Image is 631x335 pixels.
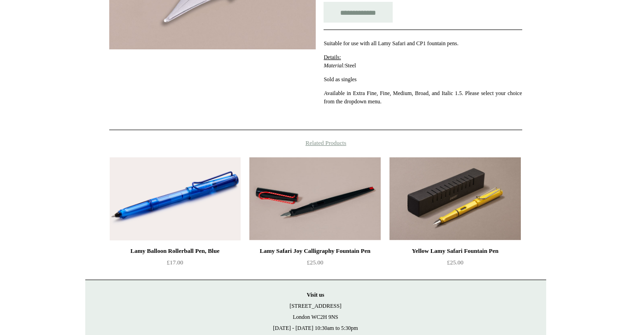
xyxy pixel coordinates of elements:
[324,54,341,60] span: Details:
[392,245,518,257] div: Yellow Lamy Safari Fountain Pen
[307,292,324,298] strong: Visit us
[112,245,238,257] div: Lamy Balloon Rollerball Pen, Blue
[389,157,520,240] a: Yellow Lamy Safari Fountain Pen Yellow Lamy Safari Fountain Pen
[110,245,241,283] a: Lamy Balloon Rollerball Pen, Blue £17.00
[324,62,345,69] em: Material:
[252,245,378,257] div: Lamy Safari Joy Calligraphy Fountain Pen
[324,53,522,70] p: Steel
[249,245,380,283] a: Lamy Safari Joy Calligraphy Fountain Pen £25.00
[110,157,241,240] a: Lamy Balloon Rollerball Pen, Blue Lamy Balloon Rollerball Pen, Blue
[324,39,522,48] p: Suitable for use with all Lamy Safari and CP1 fountain pens.
[85,139,546,147] h4: Related Products
[307,259,324,266] span: £25.00
[110,157,241,240] img: Lamy Balloon Rollerball Pen, Blue
[249,157,380,240] a: Lamy Safari Joy Calligraphy Fountain Pen Lamy Safari Joy Calligraphy Fountain Pen
[389,157,520,240] img: Yellow Lamy Safari Fountain Pen
[324,75,522,84] p: Sold as singles
[447,259,464,266] span: £25.00
[249,157,380,240] img: Lamy Safari Joy Calligraphy Fountain Pen
[167,259,183,266] span: £17.00
[389,245,520,283] a: Yellow Lamy Safari Fountain Pen £25.00
[324,89,522,106] p: Available in Extra Fine, Fine, Medium, Broad, and Italic 1.5. Please select your choice from the ...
